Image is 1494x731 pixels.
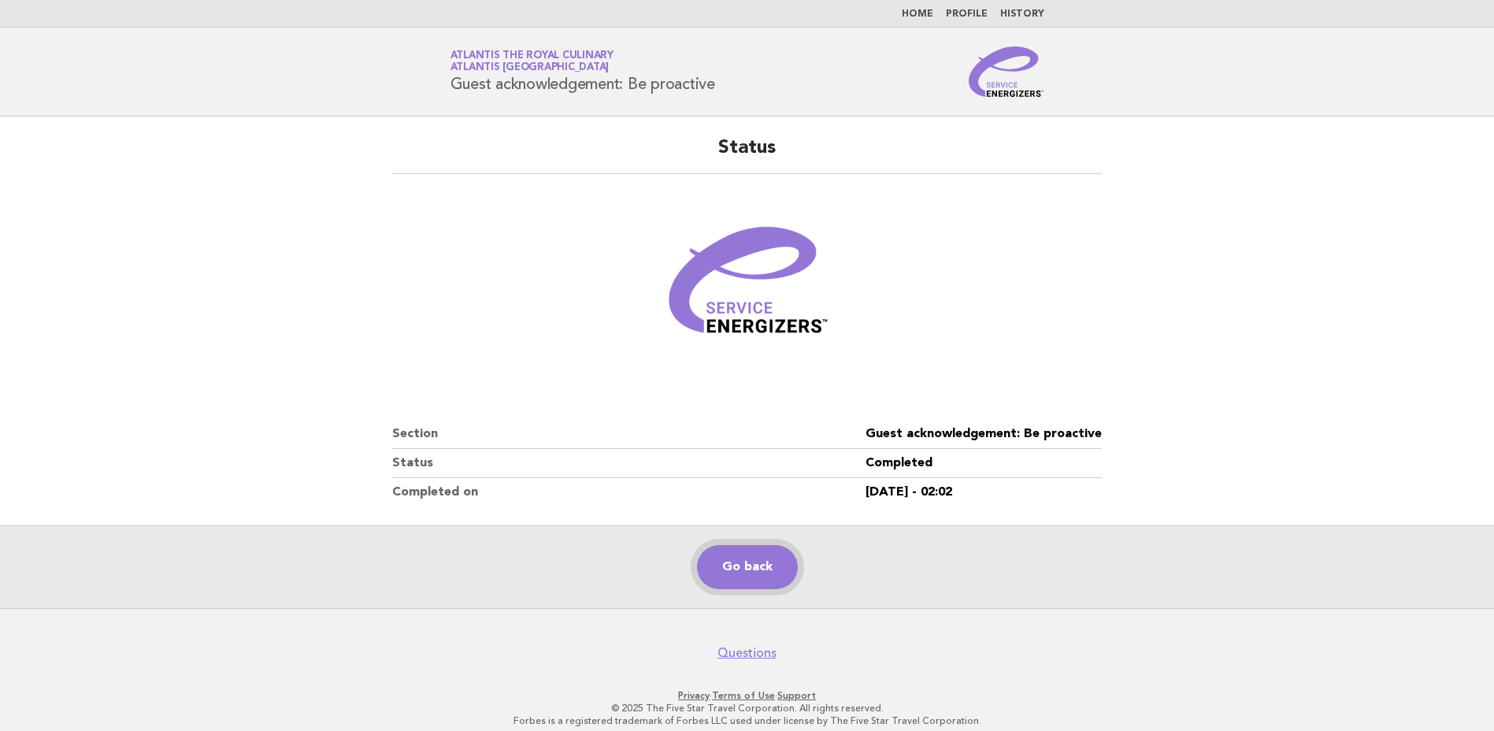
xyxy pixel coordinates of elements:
h1: Guest acknowledgement: Be proactive [450,51,715,92]
dt: Section [392,420,866,449]
dt: Status [392,449,866,478]
dd: [DATE] - 02:02 [866,478,1102,507]
dd: Guest acknowledgement: Be proactive [866,420,1102,449]
a: Home [902,9,933,19]
h2: Status [392,135,1102,174]
a: Questions [717,645,777,661]
a: Terms of Use [712,690,775,701]
img: Service Energizers [969,46,1044,97]
a: Support [777,690,816,701]
a: Profile [946,9,988,19]
p: Forbes is a registered trademark of Forbes LLC used under license by The Five Star Travel Corpora... [265,714,1229,727]
a: Privacy [678,690,710,701]
span: Atlantis [GEOGRAPHIC_DATA] [450,63,610,73]
p: · · [265,689,1229,702]
a: History [1000,9,1044,19]
a: Go back [697,545,798,589]
dt: Completed on [392,478,866,507]
a: Atlantis the Royal CulinaryAtlantis [GEOGRAPHIC_DATA] [450,50,614,72]
dd: Completed [866,449,1102,478]
p: © 2025 The Five Star Travel Corporation. All rights reserved. [265,702,1229,714]
img: Verified [653,193,842,382]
